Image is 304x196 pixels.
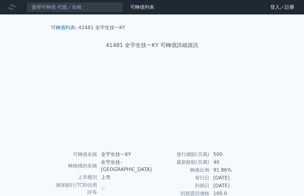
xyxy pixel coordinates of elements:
td: 轉換標的名稱 [53,158,98,173]
td: 上市櫃別 [53,173,98,181]
td: 全宇生技一KY [97,151,152,158]
td: 可轉債名稱 [53,151,98,158]
td: 500 [210,151,251,158]
input: 搜尋可轉債 代號／名稱 [27,2,123,12]
h1: 41481 全宇生技一KY 可轉債詳細資訊 [46,41,258,49]
td: [DATE] [210,174,251,182]
td: 40 [210,158,251,166]
td: [DATE] [210,182,251,190]
td: 到期日 [152,182,210,190]
td: 發行日 [152,174,210,182]
a: 可轉債列表 [51,25,75,30]
li: 41481 全宇生技一KY [78,24,125,31]
td: 91.86% [210,166,251,174]
td: 轉換比例 [152,166,210,174]
td: 全宇生技-[GEOGRAPHIC_DATA] [97,158,152,173]
span: 無 [101,186,106,191]
li: › [51,24,77,31]
td: 發行總額(百萬) [152,151,210,158]
a: 登入／註冊 [265,2,299,12]
td: 上市 [97,173,152,181]
a: 可轉債列表 [130,4,154,10]
td: 最新餘額(百萬) [152,158,210,166]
